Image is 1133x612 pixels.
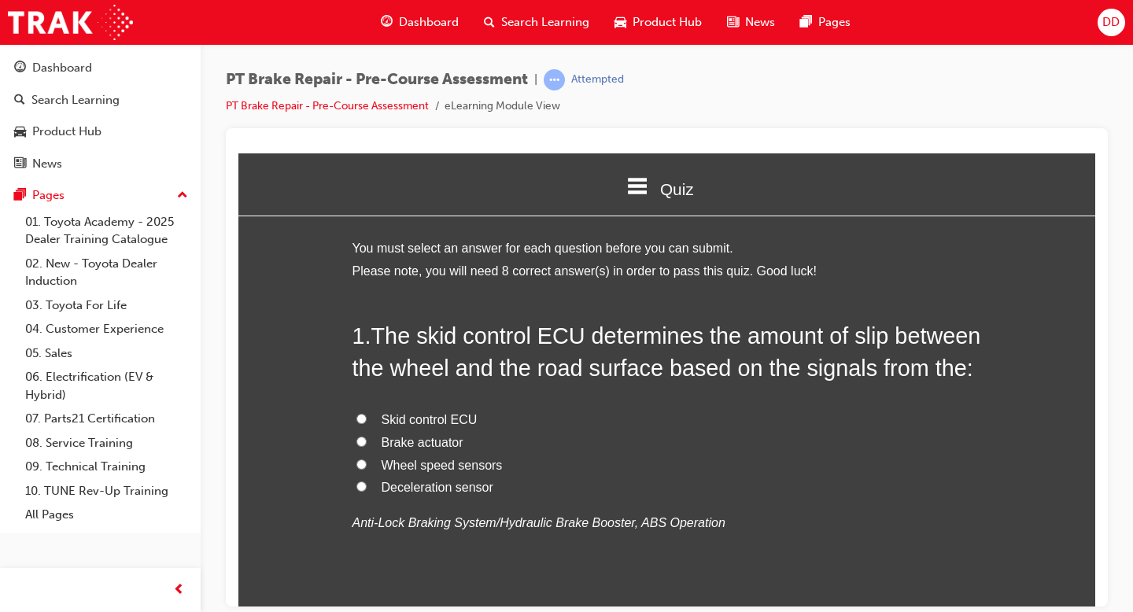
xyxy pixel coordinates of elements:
[143,260,239,273] span: Skid control ECU
[173,581,185,600] span: prev-icon
[788,6,863,39] a: pages-iconPages
[226,99,429,112] a: PT Brake Repair - Pre-Course Assessment
[399,13,459,31] span: Dashboard
[6,50,194,181] button: DashboardSearch LearningProduct HubNews
[19,317,194,341] a: 04. Customer Experience
[19,293,194,318] a: 03. Toyota For Life
[177,186,188,206] span: up-icon
[226,71,528,89] span: PT Brake Repair - Pre-Course Assessment
[368,6,471,39] a: guage-iconDashboard
[602,6,714,39] a: car-iconProduct Hub
[633,13,702,31] span: Product Hub
[114,167,744,230] h2: 1 .
[534,71,537,89] span: |
[614,13,626,32] span: car-icon
[445,98,560,116] li: eLearning Module View
[818,13,851,31] span: Pages
[19,503,194,527] a: All Pages
[471,6,602,39] a: search-iconSearch Learning
[800,13,812,32] span: pages-icon
[19,455,194,479] a: 09. Technical Training
[19,252,194,293] a: 02. New - Toyota Dealer Induction
[114,107,744,130] li: Please note, you will need 8 correct answer(s) in order to pass this quiz. Good luck!
[745,13,775,31] span: News
[19,365,194,407] a: 06. Electrification (EV & Hybrid)
[32,59,92,77] div: Dashboard
[19,341,194,366] a: 05. Sales
[32,186,65,205] div: Pages
[14,157,26,171] span: news-icon
[1098,9,1125,36] button: DD
[31,91,120,109] div: Search Learning
[14,61,26,76] span: guage-icon
[118,306,128,316] input: Wheel speed sensors
[19,210,194,252] a: 01. Toyota Academy - 2025 Dealer Training Catalogue
[114,170,743,227] span: The skid control ECU determines the amount of slip between the wheel and the road surface based o...
[571,72,624,87] div: Attempted
[19,431,194,455] a: 08. Service Training
[14,94,25,108] span: search-icon
[14,189,26,203] span: pages-icon
[6,181,194,210] button: Pages
[6,117,194,146] a: Product Hub
[6,53,194,83] a: Dashboard
[484,13,495,32] span: search-icon
[544,69,565,90] span: learningRecordVerb_ATTEMPT-icon
[118,283,128,293] input: Brake actuator
[143,305,264,319] span: Wheel speed sensors
[1102,13,1120,31] span: DD
[143,327,255,341] span: Deceleration sensor
[118,260,128,271] input: Skid control ECU
[19,407,194,431] a: 07. Parts21 Certification
[143,282,225,296] span: Brake actuator
[714,6,788,39] a: news-iconNews
[14,125,26,139] span: car-icon
[422,27,456,45] span: Quiz
[118,328,128,338] input: Deceleration sensor
[8,5,133,40] img: Trak
[114,84,744,107] li: You must select an answer for each question before you can submit.
[19,479,194,503] a: 10. TUNE Rev-Up Training
[6,86,194,115] a: Search Learning
[32,123,101,141] div: Product Hub
[32,155,62,173] div: News
[501,13,589,31] span: Search Learning
[6,149,194,179] a: News
[727,13,739,32] span: news-icon
[114,363,487,376] em: Anti-Lock Braking System/Hydraulic Brake Booster, ABS Operation
[381,13,393,32] span: guage-icon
